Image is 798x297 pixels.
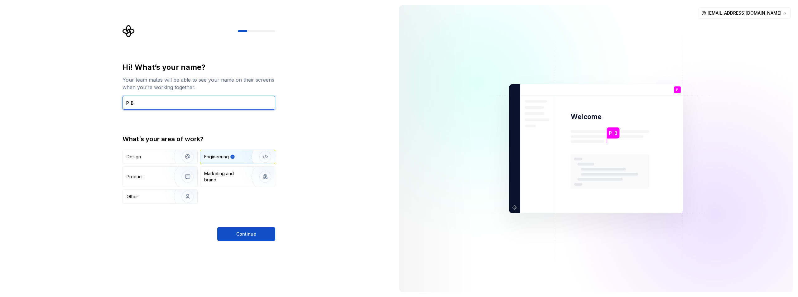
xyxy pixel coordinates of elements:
[676,88,678,91] p: P
[609,129,617,136] p: P_B
[127,154,141,160] div: Design
[123,135,275,143] div: What’s your area of work?
[217,227,275,241] button: Continue
[123,76,275,91] div: Your team mates will be able to see your name on their screens when you’re working together.
[571,112,601,121] p: Welcome
[236,231,256,237] span: Continue
[123,96,275,110] input: Han Solo
[204,170,246,183] div: Marketing and brand
[204,154,229,160] div: Engineering
[127,174,143,180] div: Product
[123,25,135,37] svg: Supernova Logo
[123,62,275,72] div: Hi! What’s your name?
[127,194,138,200] div: Other
[699,7,791,19] button: [EMAIL_ADDRESS][DOMAIN_NAME]
[708,10,781,16] span: [EMAIL_ADDRESS][DOMAIN_NAME]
